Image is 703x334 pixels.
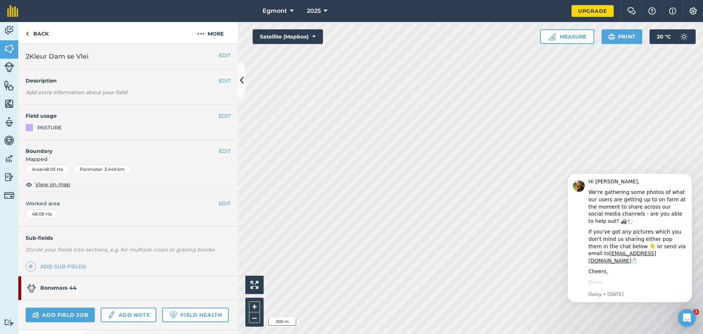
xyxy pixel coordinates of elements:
[26,308,95,322] a: Add field job
[250,281,258,289] img: Four arrows, one pointing top left, one top right, one bottom right and the last bottom left
[540,29,594,44] button: Measure
[28,262,33,271] img: svg+xml;base64,PHN2ZyB4bWxucz0iaHR0cDovL3d3dy53My5vcmcvMjAwMC9zdmciIHdpZHRoPSIxNCIgaGVpZ2h0PSIyNC...
[219,147,231,155] button: EDIT
[648,7,656,15] img: A question mark icon
[40,285,77,291] strong: Bonsmara 44
[678,309,696,327] div: Open Intercom Messenger
[219,51,231,59] button: EDIT
[602,29,643,44] button: Print
[183,22,238,44] button: More
[197,29,205,38] img: svg+xml;base64,PHN2ZyB4bWxucz0iaHR0cDovL3d3dy53My5vcmcvMjAwMC9zdmciIHdpZHRoPSIyMCIgaGVpZ2h0PSIyNC...
[4,98,14,109] img: svg+xml;base64,PHN2ZyB4bWxucz0iaHR0cDovL3d3dy53My5vcmcvMjAwMC9zdmciIHdpZHRoPSI1NiIgaGVpZ2h0PSI2MC...
[557,162,703,314] iframe: Intercom notifications message
[4,80,14,91] img: svg+xml;base64,PHN2ZyB4bWxucz0iaHR0cDovL3d3dy53My5vcmcvMjAwMC9zdmciIHdpZHRoPSI1NiIgaGVpZ2h0PSI2MC...
[26,199,231,208] span: Worked area
[4,135,14,146] img: svg+xml;base64,PD94bWwgdmVyc2lvbj0iMS4wIiBlbmNvZGluZz0idXRmLTgiPz4KPCEtLSBHZW5lcmF0b3I6IEFkb2JlIE...
[18,155,238,163] span: Mapped
[253,29,323,44] button: Satellite (Mapbox)
[4,153,14,164] img: svg+xml;base64,PD94bWwgdmVyc2lvbj0iMS4wIiBlbmNvZGluZz0idXRmLTgiPz4KPCEtLSBHZW5lcmF0b3I6IEFkb2JlIE...
[669,7,676,15] img: svg+xml;base64,PHN2ZyB4bWxucz0iaHR0cDovL3d3dy53My5vcmcvMjAwMC9zdmciIHdpZHRoPSIxNyIgaGVpZ2h0PSIxNy...
[548,33,555,40] img: Ruler icon
[26,51,89,62] span: 2Kleur Dam se Vlei
[263,7,287,15] span: Egmont
[4,25,14,36] img: svg+xml;base64,PD94bWwgdmVyc2lvbj0iMS4wIiBlbmNvZGluZz0idXRmLTgiPz4KPCEtLSBHZW5lcmF0b3I6IEFkb2JlIE...
[26,29,29,38] img: svg+xml;base64,PHN2ZyB4bWxucz0iaHR0cDovL3d3dy53My5vcmcvMjAwMC9zdmciIHdpZHRoPSI5IiBoZWlnaHQ9IjI0Ii...
[26,261,89,272] a: Add sub-fields
[26,112,219,120] h4: Field usage
[219,112,231,120] button: EDIT
[689,7,698,15] img: A cog icon
[18,276,231,300] a: Bonsmara 44
[249,301,260,312] button: +
[26,165,69,174] div: Area : 48.05 Ha
[677,29,691,44] img: svg+xml;base64,PD94bWwgdmVyc2lvbj0iMS4wIiBlbmNvZGluZz0idXRmLTgiPz4KPCEtLSBHZW5lcmF0b3I6IEFkb2JlIE...
[4,117,14,128] img: svg+xml;base64,PD94bWwgdmVyc2lvbj0iMS4wIiBlbmNvZGluZz0idXRmLTgiPz4KPCEtLSBHZW5lcmF0b3I6IEFkb2JlIE...
[162,308,228,322] a: Field Health
[4,172,14,183] img: svg+xml;base64,PD94bWwgdmVyc2lvbj0iMS4wIiBlbmNvZGluZz0idXRmLTgiPz4KPCEtLSBHZW5lcmF0b3I6IEFkb2JlIE...
[657,29,671,44] span: 20 ° C
[26,180,70,189] button: View on map
[219,199,231,208] button: EDIT
[107,311,115,319] img: svg+xml;base64,PD94bWwgdmVyc2lvbj0iMS4wIiBlbmNvZGluZz0idXRmLTgiPz4KPCEtLSBHZW5lcmF0b3I6IEFkb2JlIE...
[27,284,36,293] img: svg+xml;base64,PD94bWwgdmVyc2lvbj0iMS4wIiBlbmNvZGluZz0idXRmLTgiPz4KPCEtLSBHZW5lcmF0b3I6IEFkb2JlIE...
[101,308,156,322] a: Add note
[74,165,131,174] div: Perimeter : 3.449 km
[4,319,14,326] img: svg+xml;base64,PD94bWwgdmVyc2lvbj0iMS4wIiBlbmNvZGluZz0idXRmLTgiPz4KPCEtLSBHZW5lcmF0b3I6IEFkb2JlIE...
[18,22,56,44] a: Back
[32,311,39,319] img: svg+xml;base64,PD94bWwgdmVyc2lvbj0iMS4wIiBlbmNvZGluZz0idXRmLTgiPz4KPCEtLSBHZW5lcmF0b3I6IEFkb2JlIE...
[26,89,127,96] em: Add extra information about your field
[26,180,32,189] img: svg+xml;base64,PHN2ZyB4bWxucz0iaHR0cDovL3d3dy53My5vcmcvMjAwMC9zdmciIHdpZHRoPSIxOCIgaGVpZ2h0PSIyNC...
[35,180,70,188] span: View on map
[7,5,18,17] img: fieldmargin Logo
[249,312,260,323] button: –
[627,7,636,15] img: Two speech bubbles overlapping with the left bubble in the forefront
[18,140,219,155] h4: Boundary
[26,209,58,219] div: 48.05 Ha
[693,309,699,315] span: 3
[4,190,14,201] img: svg+xml;base64,PD94bWwgdmVyc2lvbj0iMS4wIiBlbmNvZGluZz0idXRmLTgiPz4KPCEtLSBHZW5lcmF0b3I6IEFkb2JlIE...
[26,246,215,253] em: Divide your fields into sections, e.g. for multiple crops or grazing blocks
[37,124,62,132] div: PASTURE
[572,5,614,17] a: Upgrade
[650,29,696,44] button: 20 °C
[4,43,14,54] img: svg+xml;base64,PHN2ZyB4bWxucz0iaHR0cDovL3d3dy53My5vcmcvMjAwMC9zdmciIHdpZHRoPSI1NiIgaGVpZ2h0PSI2MC...
[26,77,231,85] h4: Description
[307,7,321,15] span: 2025
[18,234,238,242] h4: Sub-fields
[608,32,615,41] img: svg+xml;base64,PHN2ZyB4bWxucz0iaHR0cDovL3d3dy53My5vcmcvMjAwMC9zdmciIHdpZHRoPSIxOSIgaGVpZ2h0PSIyNC...
[4,62,14,72] img: svg+xml;base64,PD94bWwgdmVyc2lvbj0iMS4wIiBlbmNvZGluZz0idXRmLTgiPz4KPCEtLSBHZW5lcmF0b3I6IEFkb2JlIE...
[219,77,231,85] button: EDIT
